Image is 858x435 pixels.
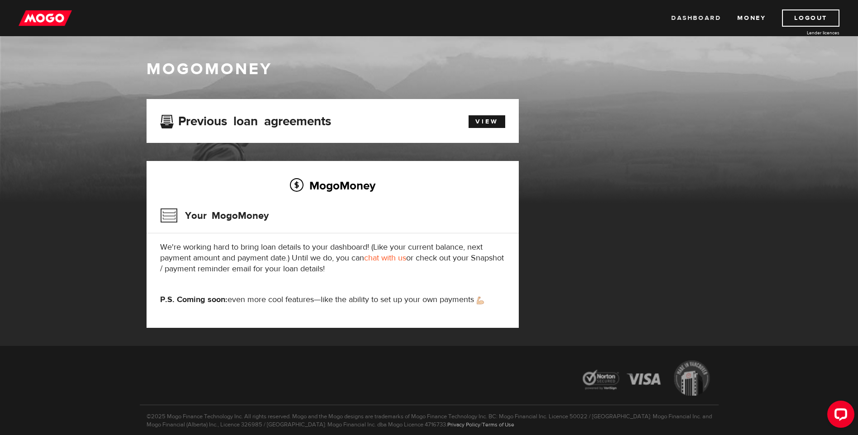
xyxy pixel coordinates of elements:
a: Dashboard [671,9,721,27]
h2: MogoMoney [160,176,505,195]
a: Terms of Use [482,421,514,428]
p: We're working hard to bring loan details to your dashboard! (Like your current balance, next paym... [160,242,505,274]
a: Money [737,9,766,27]
a: View [469,115,505,128]
a: chat with us [364,253,406,263]
a: Lender licences [772,29,839,36]
img: mogo_logo-11ee424be714fa7cbb0f0f49df9e16ec.png [19,9,72,27]
img: strong arm emoji [477,297,484,304]
h3: Your MogoMoney [160,204,269,227]
p: ©2025 Mogo Finance Technology Inc. All rights reserved. Mogo and the Mogo designs are trademarks ... [140,405,719,429]
iframe: LiveChat chat widget [820,397,858,435]
img: legal-icons-92a2ffecb4d32d839781d1b4e4802d7b.png [574,354,719,405]
strong: P.S. Coming soon: [160,294,228,305]
h3: Previous loan agreements [160,114,331,126]
a: Privacy Policy [447,421,480,428]
a: Logout [782,9,839,27]
h1: MogoMoney [147,60,712,79]
p: even more cool features—like the ability to set up your own payments [160,294,505,305]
